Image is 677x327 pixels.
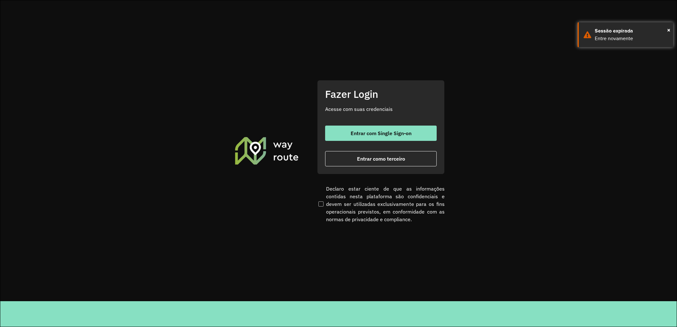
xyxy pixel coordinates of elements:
[595,27,668,35] div: Sessão expirada
[325,105,437,113] p: Acesse com suas credenciais
[357,156,405,161] span: Entrar como terceiro
[325,151,437,166] button: button
[667,25,670,35] span: ×
[595,35,668,42] div: Entre novamente
[351,131,411,136] span: Entrar com Single Sign-on
[325,126,437,141] button: button
[317,185,445,223] label: Declaro estar ciente de que as informações contidas nesta plataforma são confidenciais e devem se...
[667,25,670,35] button: Close
[234,136,300,165] img: Roteirizador AmbevTech
[325,88,437,100] h2: Fazer Login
